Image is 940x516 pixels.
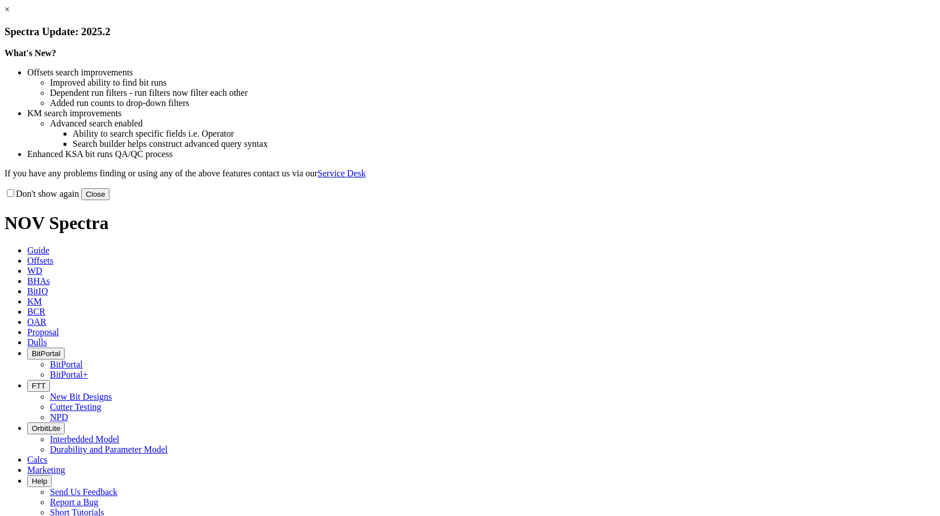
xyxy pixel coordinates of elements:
span: BCR [27,307,45,316]
span: OrbitLite [32,424,60,433]
h3: Spectra Update: 2025.2 [5,26,935,38]
li: Added run counts to drop-down filters [50,98,935,108]
a: Service Desk [318,168,366,178]
label: Don't show again [5,189,79,198]
span: Marketing [27,465,65,475]
span: Dulls [27,337,47,347]
li: Advanced search enabled [50,119,935,129]
li: Dependent run filters - run filters now filter each other [50,88,935,98]
span: BHAs [27,276,50,286]
strong: What's New? [5,48,56,58]
span: Help [32,477,47,485]
a: BitPortal+ [50,370,88,379]
a: Send Us Feedback [50,487,117,497]
span: BitIQ [27,286,48,296]
input: Don't show again [7,189,14,197]
span: Calcs [27,455,48,464]
a: Durability and Parameter Model [50,445,168,454]
li: Improved ability to find bit runs [50,78,935,88]
a: × [5,5,10,14]
span: FTT [32,382,45,390]
a: Interbedded Model [50,434,119,444]
span: KM [27,297,42,306]
span: OAR [27,317,47,327]
li: Offsets search improvements [27,67,935,78]
li: KM search improvements [27,108,935,119]
button: Close [81,188,109,200]
a: Report a Bug [50,497,98,507]
a: New Bit Designs [50,392,112,401]
li: Enhanced KSA bit runs QA/QC process [27,149,935,159]
li: Search builder helps construct advanced query syntax [73,139,935,149]
span: WD [27,266,43,276]
span: BitPortal [32,349,60,358]
a: BitPortal [50,359,83,369]
p: If you have any problems finding or using any of the above features contact us via our [5,168,935,179]
a: Cutter Testing [50,402,102,412]
h1: NOV Spectra [5,213,935,234]
span: Proposal [27,327,59,337]
span: Guide [27,246,49,255]
li: Ability to search specific fields i.e. Operator [73,129,935,139]
a: NPD [50,412,68,422]
span: Offsets [27,256,53,265]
